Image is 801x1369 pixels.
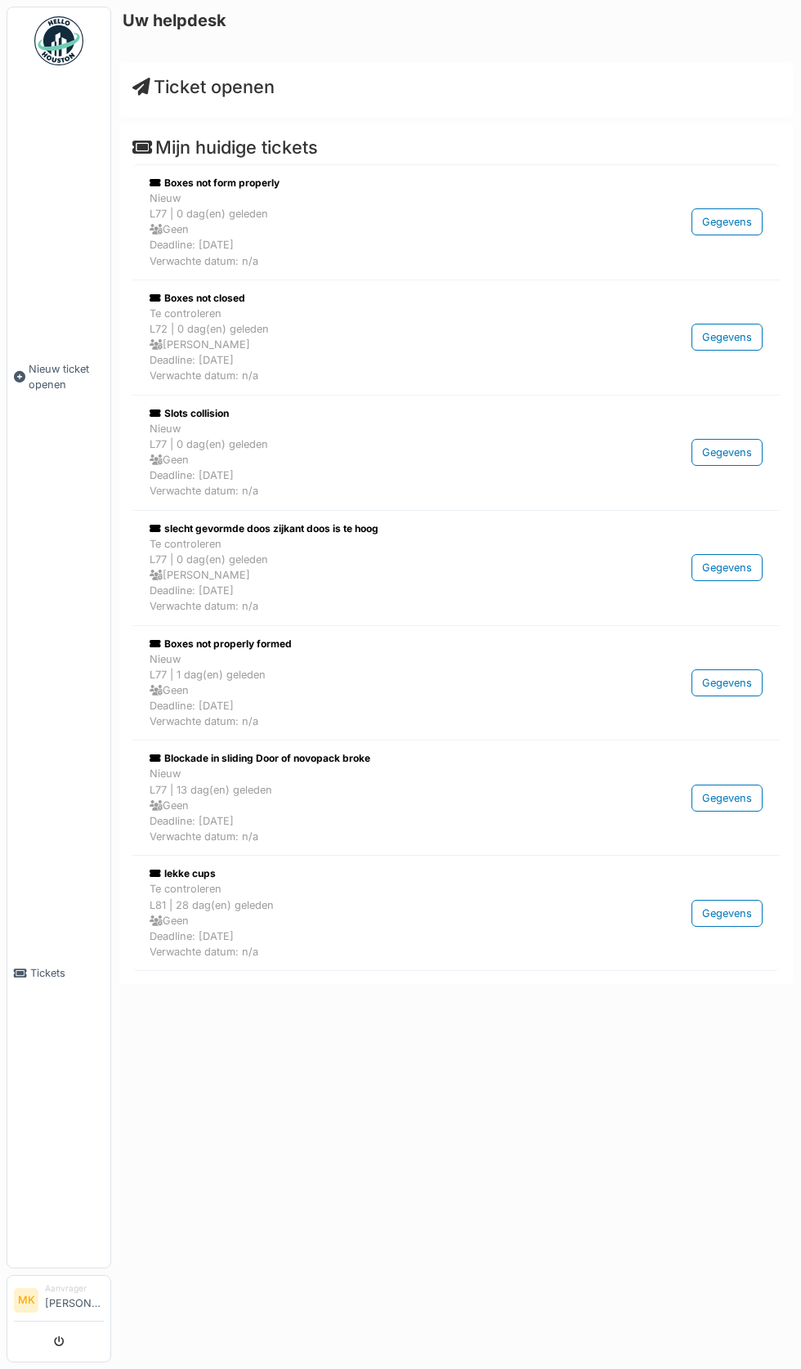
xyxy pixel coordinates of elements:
[7,74,110,679] a: Nieuw ticket openen
[691,900,763,927] div: Gegevens
[29,361,104,392] span: Nieuw ticket openen
[145,862,767,964] a: lekke cups Te controlerenL81 | 28 dag(en) geleden GeenDeadline: [DATE]Verwachte datum: n/a Gegevens
[691,669,763,696] div: Gegevens
[45,1282,104,1318] li: [PERSON_NAME]
[145,517,767,619] a: slecht gevormde doos zijkant doos is te hoog Te controlerenL77 | 0 dag(en) geleden [PERSON_NAME]D...
[150,306,621,384] div: Te controleren L72 | 0 dag(en) geleden [PERSON_NAME] Deadline: [DATE] Verwachte datum: n/a
[150,176,621,190] div: Boxes not form properly
[691,554,763,581] div: Gegevens
[691,208,763,235] div: Gegevens
[145,402,767,503] a: Slots collision NieuwL77 | 0 dag(en) geleden GeenDeadline: [DATE]Verwachte datum: n/a Gegevens
[150,751,621,766] div: Blockade in sliding Door of novopack broke
[145,172,767,273] a: Boxes not form properly NieuwL77 | 0 dag(en) geleden GeenDeadline: [DATE]Verwachte datum: n/a Geg...
[132,136,780,158] h4: Mijn huidige tickets
[145,633,767,734] a: Boxes not properly formed NieuwL77 | 1 dag(en) geleden GeenDeadline: [DATE]Verwachte datum: n/a G...
[150,406,621,421] div: Slots collision
[150,766,621,844] div: Nieuw L77 | 13 dag(en) geleden Geen Deadline: [DATE] Verwachte datum: n/a
[14,1282,104,1322] a: MK Aanvrager[PERSON_NAME]
[145,287,767,388] a: Boxes not closed Te controlerenL72 | 0 dag(en) geleden [PERSON_NAME]Deadline: [DATE]Verwachte dat...
[150,881,621,960] div: Te controleren L81 | 28 dag(en) geleden Geen Deadline: [DATE] Verwachte datum: n/a
[123,11,226,30] h6: Uw helpdesk
[145,747,767,848] a: Blockade in sliding Door of novopack broke NieuwL77 | 13 dag(en) geleden GeenDeadline: [DATE]Verw...
[150,637,621,651] div: Boxes not properly formed
[14,1288,38,1313] li: MK
[150,421,621,499] div: Nieuw L77 | 0 dag(en) geleden Geen Deadline: [DATE] Verwachte datum: n/a
[691,785,763,812] div: Gegevens
[45,1282,104,1295] div: Aanvrager
[30,965,104,981] span: Tickets
[150,291,621,306] div: Boxes not closed
[691,439,763,466] div: Gegevens
[150,651,621,730] div: Nieuw L77 | 1 dag(en) geleden Geen Deadline: [DATE] Verwachte datum: n/a
[7,679,110,1268] a: Tickets
[150,521,621,536] div: slecht gevormde doos zijkant doos is te hoog
[150,536,621,615] div: Te controleren L77 | 0 dag(en) geleden [PERSON_NAME] Deadline: [DATE] Verwachte datum: n/a
[691,324,763,351] div: Gegevens
[150,866,621,881] div: lekke cups
[150,190,621,269] div: Nieuw L77 | 0 dag(en) geleden Geen Deadline: [DATE] Verwachte datum: n/a
[132,76,275,97] a: Ticket openen
[34,16,83,65] img: Badge_color-CXgf-gQk.svg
